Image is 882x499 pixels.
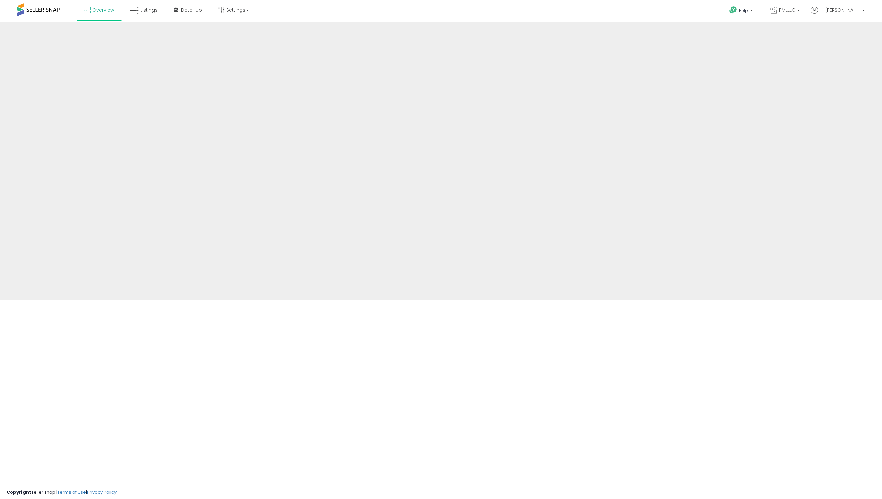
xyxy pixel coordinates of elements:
[779,7,795,13] span: PMLLLC
[181,7,202,13] span: DataHub
[811,7,865,22] a: Hi [PERSON_NAME]
[140,7,158,13] span: Listings
[739,8,748,13] span: Help
[92,7,114,13] span: Overview
[724,1,759,22] a: Help
[820,7,860,13] span: Hi [PERSON_NAME]
[729,6,737,14] i: Get Help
